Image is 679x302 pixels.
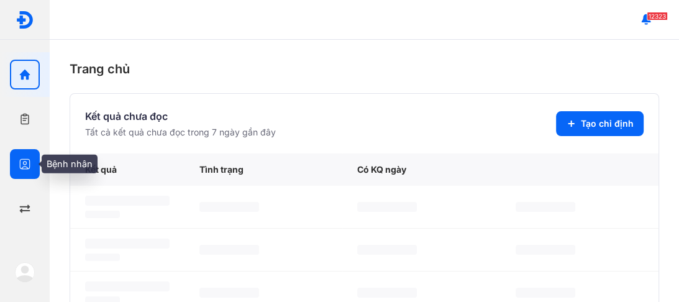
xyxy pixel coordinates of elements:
div: Có KQ ngày [342,153,500,186]
div: Kết quả chưa đọc [85,109,276,124]
span: ‌ [357,245,417,255]
div: Tất cả kết quả chưa đọc trong 7 ngày gần đây [85,126,276,139]
img: logo [16,11,34,29]
div: Trang chủ [70,60,659,78]
span: 12323 [647,12,668,21]
span: ‌ [85,196,170,206]
span: ‌ [516,245,575,255]
span: Tạo chỉ định [581,117,634,130]
span: ‌ [85,211,120,218]
span: ‌ [516,202,575,212]
span: ‌ [85,254,120,261]
span: ‌ [199,288,259,298]
span: ‌ [85,281,170,291]
span: ‌ [357,202,417,212]
img: logo [15,262,35,282]
button: Tạo chỉ định [556,111,644,136]
span: ‌ [357,288,417,298]
div: Tình trạng [185,153,342,186]
span: ‌ [85,239,170,249]
span: ‌ [199,245,259,255]
div: Kết quả [70,153,185,186]
span: ‌ [516,288,575,298]
span: ‌ [199,202,259,212]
